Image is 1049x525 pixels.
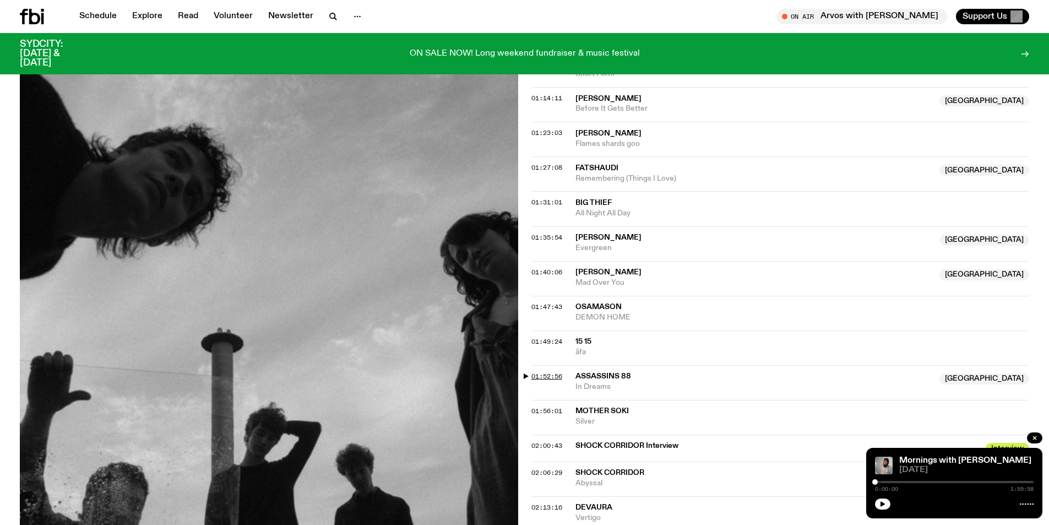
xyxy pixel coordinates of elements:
span: 02:00:43 [531,441,562,450]
span: 01:52:56 [531,372,562,381]
span: [GEOGRAPHIC_DATA] [939,269,1029,280]
span: 1:59:58 [1010,486,1034,492]
button: 02:13:16 [531,505,562,511]
span: Assassins 88 [575,372,631,380]
span: Support Us [963,12,1007,21]
h3: SYDCITY: [DATE] & [DATE] [20,40,90,68]
span: 0:00:00 [875,486,898,492]
span: [PERSON_NAME] [575,129,642,137]
span: [PERSON_NAME] [575,95,642,102]
span: OsamaSon [575,303,622,311]
span: 01:49:24 [531,337,562,346]
span: SHOCK CORRIDOR Interview [575,441,980,451]
button: 01:27:08 [531,165,562,171]
button: 01:14:11 [531,95,562,101]
button: 02:00:43 [531,443,562,449]
span: [GEOGRAPHIC_DATA] [939,95,1029,106]
a: Schedule [73,9,123,24]
span: 01:14:11 [531,94,562,102]
span: 01:23:03 [531,128,562,137]
span: 02:06:29 [531,468,562,477]
button: 01:31:01 [531,199,562,205]
button: 01:47:43 [531,304,562,310]
span: [PERSON_NAME] [575,268,642,276]
span: In Dreams [575,382,933,392]
a: Mornings with [PERSON_NAME] [899,456,1031,465]
span: Evergreen [575,243,933,253]
span: Before It Gets Better [575,104,933,114]
span: 02:13:16 [531,503,562,512]
span: [DATE] [899,466,1034,474]
span: Interview [986,443,1029,454]
a: Newsletter [262,9,320,24]
span: 01:56:01 [531,407,562,415]
span: Flames shards goo [575,139,1030,149]
span: 01:35:54 [531,233,562,242]
span: Shock Corridor [575,469,644,477]
span: Big Thief [575,199,612,207]
span: Mother Soki [575,407,629,415]
span: āfa [575,347,1030,358]
span: 01:47:43 [531,302,562,311]
span: 01:40:06 [531,268,562,277]
p: ON SALE NOW! Long weekend fundraiser & music festival [410,49,640,59]
button: 01:23:03 [531,130,562,136]
button: 01:40:06 [531,269,562,275]
span: [GEOGRAPHIC_DATA] [939,165,1029,176]
span: Vertigo [575,513,933,523]
button: Support Us [956,9,1029,24]
button: 01:56:01 [531,408,562,414]
button: 01:35:54 [531,235,562,241]
span: [PERSON_NAME] [575,234,642,241]
button: 01:49:24 [531,339,562,345]
span: DEMON HOME [575,312,1030,323]
img: Kana Frazer is smiling at the camera with her head tilted slightly to her left. She wears big bla... [875,457,893,474]
span: Silver [575,416,1030,427]
span: 01:27:08 [531,163,562,172]
span: Remembering (Things I Love) [575,174,933,184]
span: [GEOGRAPHIC_DATA] [939,374,1029,385]
button: 02:06:29 [531,470,562,476]
a: Explore [126,9,169,24]
span: Fatshaudi [575,164,618,172]
a: Read [171,9,205,24]
button: 01:52:56 [531,374,562,380]
span: DEVAURA [575,504,612,511]
span: All Night All Day [575,208,1030,219]
span: 15 15 [575,338,591,345]
span: [GEOGRAPHIC_DATA] [939,235,1029,246]
span: 01:31:01 [531,198,562,207]
span: Abyssal [575,478,933,489]
a: Volunteer [207,9,259,24]
span: Mad Over You [575,278,933,288]
button: On AirArvos with [PERSON_NAME] [776,9,947,24]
